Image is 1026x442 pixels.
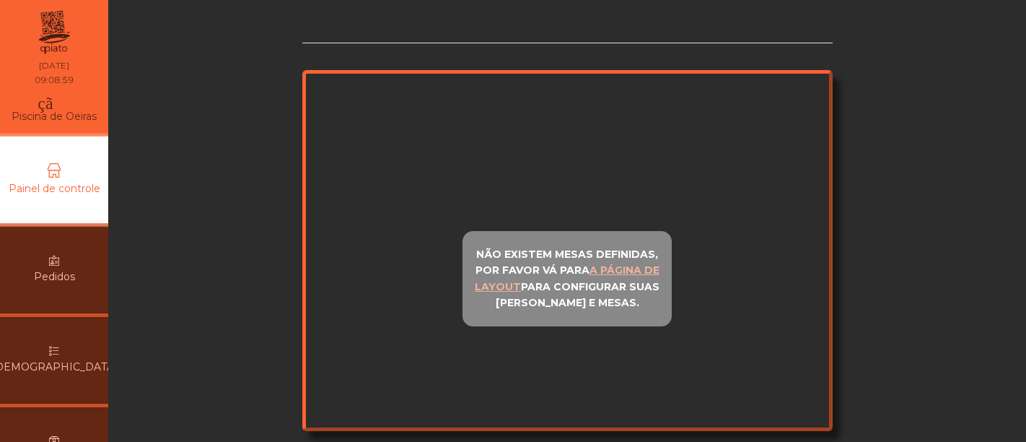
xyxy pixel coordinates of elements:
font: para configurar suas [PERSON_NAME] e mesas. [496,280,660,310]
font: Piscina de Oeiras [12,110,97,123]
font: Painel de controle [9,182,100,195]
font: [DATE] [39,60,69,71]
font: a página de layout [475,264,659,293]
img: qpiato [36,7,71,58]
font: Pedidos [34,270,75,283]
font: 09:08:59 [35,74,74,85]
font: Não existem mesas definidas, por favor vá para [475,248,659,277]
